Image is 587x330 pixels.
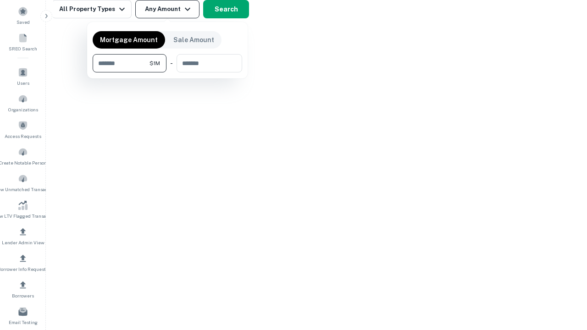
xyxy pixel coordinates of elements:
[173,35,214,45] p: Sale Amount
[541,257,587,301] iframe: Chat Widget
[170,54,173,72] div: -
[150,59,160,67] span: $1M
[100,35,158,45] p: Mortgage Amount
